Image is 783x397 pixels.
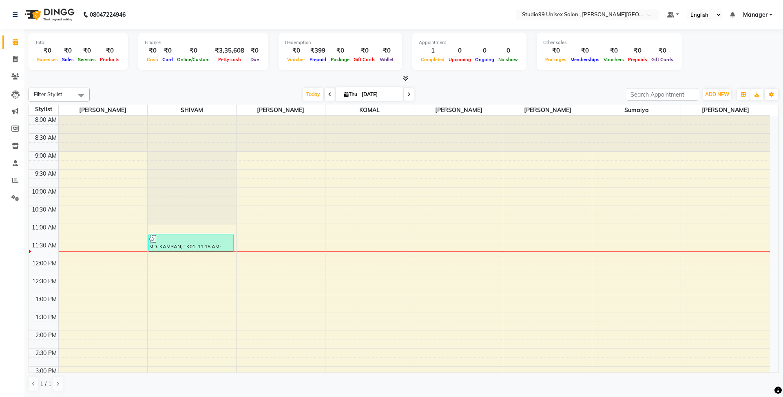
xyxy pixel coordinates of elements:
[419,39,520,46] div: Appointment
[40,380,51,388] span: 1 / 1
[35,46,60,55] div: ₹0
[30,241,58,250] div: 11:30 AM
[592,105,681,115] span: Sumaiya
[307,46,329,55] div: ₹399
[149,234,234,251] div: MD. KAMRAN, TK01, 11:15 AM-11:45 AM, Grooming - [PERSON_NAME] Trim/ Design (₹399)
[473,46,496,55] div: 0
[76,46,98,55] div: ₹0
[35,57,60,62] span: Expenses
[248,57,261,62] span: Due
[285,57,307,62] span: Voucher
[30,205,58,214] div: 10:30 AM
[29,105,58,114] div: Stylist
[627,88,698,101] input: Search Appointment
[626,46,649,55] div: ₹0
[21,3,77,26] img: logo
[602,46,626,55] div: ₹0
[34,313,58,322] div: 1:30 PM
[34,295,58,304] div: 1:00 PM
[378,57,396,62] span: Wallet
[285,46,307,55] div: ₹0
[303,88,323,101] span: Today
[329,46,352,55] div: ₹0
[90,3,126,26] b: 08047224946
[543,39,675,46] div: Other sales
[33,152,58,160] div: 9:00 AM
[98,57,122,62] span: Products
[31,277,58,286] div: 12:30 PM
[543,57,568,62] span: Packages
[503,105,592,115] span: [PERSON_NAME]
[35,39,122,46] div: Total
[34,349,58,357] div: 2:30 PM
[33,116,58,124] div: 8:00 AM
[649,57,675,62] span: Gift Cards
[98,46,122,55] div: ₹0
[496,57,520,62] span: No show
[743,11,768,19] span: Manager
[148,105,236,115] span: SHIVAM
[34,331,58,340] div: 2:00 PM
[31,259,58,268] div: 12:00 PM
[568,57,602,62] span: Memberships
[681,105,770,115] span: [PERSON_NAME]
[378,46,396,55] div: ₹0
[60,46,76,55] div: ₹0
[325,105,414,115] span: KOMAL
[568,46,602,55] div: ₹0
[145,39,262,46] div: Finance
[352,46,378,55] div: ₹0
[212,46,248,55] div: ₹3,35,608
[34,367,58,375] div: 3:00 PM
[329,57,352,62] span: Package
[447,57,473,62] span: Upcoming
[216,57,243,62] span: Petty cash
[76,57,98,62] span: Services
[60,57,76,62] span: Sales
[543,46,568,55] div: ₹0
[145,57,160,62] span: Cash
[342,91,359,97] span: Thu
[34,91,62,97] span: Filter Stylist
[419,57,447,62] span: Completed
[30,187,58,196] div: 10:00 AM
[419,46,447,55] div: 1
[703,89,731,100] button: ADD NEW
[160,46,175,55] div: ₹0
[33,134,58,142] div: 8:30 AM
[414,105,503,115] span: [PERSON_NAME]
[248,46,262,55] div: ₹0
[705,91,729,97] span: ADD NEW
[626,57,649,62] span: Prepaids
[59,105,147,115] span: [PERSON_NAME]
[307,57,328,62] span: Prepaid
[175,57,212,62] span: Online/Custom
[175,46,212,55] div: ₹0
[602,57,626,62] span: Vouchers
[473,57,496,62] span: Ongoing
[285,39,396,46] div: Redemption
[447,46,473,55] div: 0
[649,46,675,55] div: ₹0
[30,223,58,232] div: 11:00 AM
[33,170,58,178] div: 9:30 AM
[352,57,378,62] span: Gift Cards
[145,46,160,55] div: ₹0
[237,105,325,115] span: [PERSON_NAME]
[160,57,175,62] span: Card
[496,46,520,55] div: 0
[359,88,400,101] input: 2025-09-04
